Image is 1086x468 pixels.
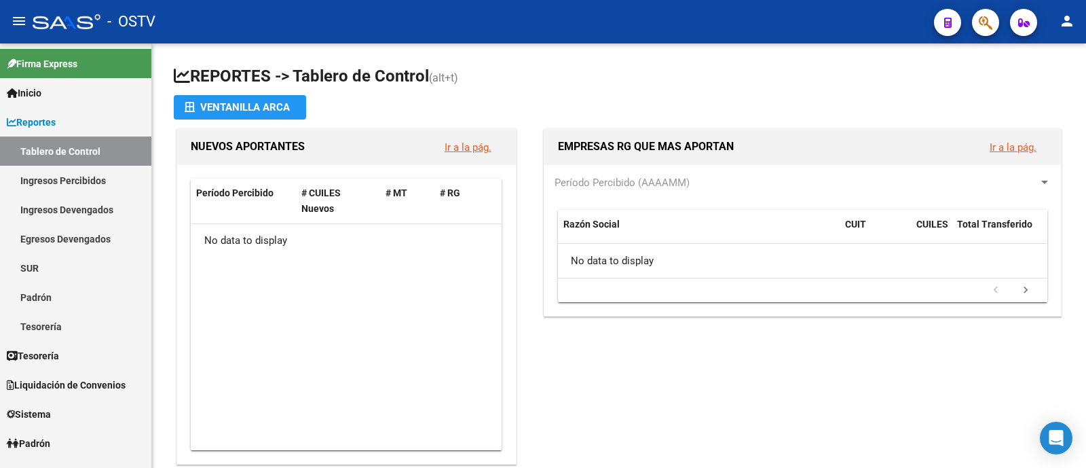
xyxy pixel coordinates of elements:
div: Ventanilla ARCA [185,95,295,120]
a: go to next page [1013,283,1038,298]
span: (alt+t) [429,71,458,84]
span: Tesorería [7,348,59,363]
mat-icon: menu [11,13,27,29]
datatable-header-cell: Total Transferido [952,210,1047,255]
datatable-header-cell: Período Percibido [191,179,296,223]
span: Total Transferido [957,219,1032,230]
span: Padrón [7,436,50,451]
span: CUIT [845,219,866,230]
datatable-header-cell: CUIT [840,210,911,255]
span: Inicio [7,86,41,101]
span: CUILES [916,219,948,230]
datatable-header-cell: CUILES [911,210,952,255]
h1: REPORTES -> Tablero de Control [174,65,1064,89]
div: No data to display [191,224,502,258]
datatable-header-cell: Razón Social [558,210,840,255]
span: # RG [440,187,460,198]
span: Período Percibido (AAAAMM) [555,177,690,189]
span: EMPRESAS RG QUE MAS APORTAN [558,140,734,153]
mat-icon: person [1059,13,1075,29]
datatable-header-cell: # CUILES Nuevos [296,179,381,223]
div: No data to display [558,244,1047,278]
span: Sistema [7,407,51,422]
a: Ir a la pág. [445,141,491,154]
button: Ir a la pág. [979,134,1047,160]
button: Ventanilla ARCA [174,95,306,120]
span: Firma Express [7,56,77,71]
span: Reportes [7,115,56,130]
button: Ir a la pág. [434,134,502,160]
div: Open Intercom Messenger [1040,422,1072,454]
a: Ir a la pág. [990,141,1036,154]
datatable-header-cell: # MT [380,179,434,223]
span: Liquidación de Convenios [7,378,126,393]
span: # CUILES Nuevos [301,187,341,214]
a: go to previous page [983,283,1009,298]
span: - OSTV [107,7,155,37]
span: NUEVOS APORTANTES [191,140,305,153]
span: Período Percibido [196,187,274,198]
datatable-header-cell: # RG [434,179,489,223]
span: # MT [386,187,407,198]
span: Razón Social [563,219,620,230]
